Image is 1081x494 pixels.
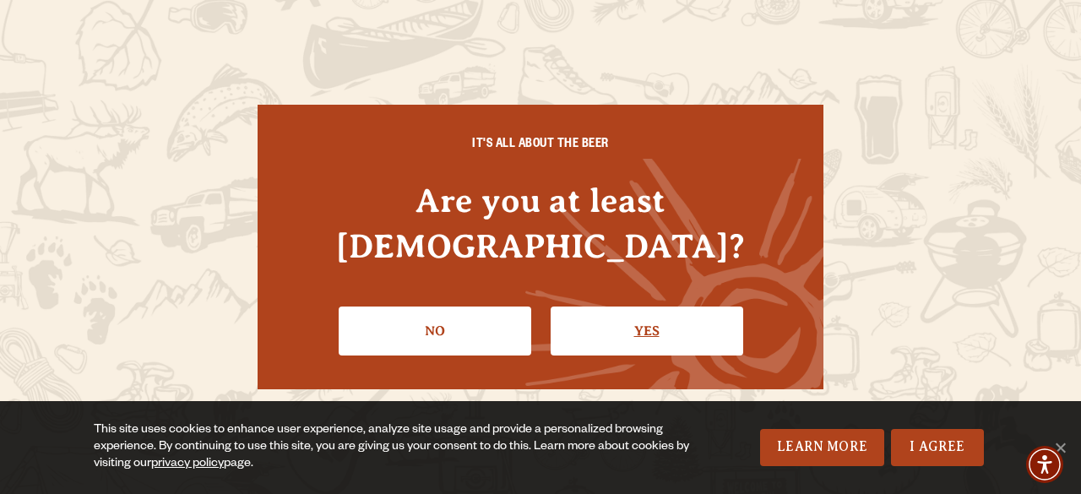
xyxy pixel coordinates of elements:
div: This site uses cookies to enhance user experience, analyze site usage and provide a personalized ... [94,422,692,473]
a: Confirm I'm 21 or older [551,307,743,356]
h4: Are you at least [DEMOGRAPHIC_DATA]? [291,178,790,268]
a: privacy policy [151,458,224,471]
a: No [339,307,531,356]
div: Accessibility Menu [1026,446,1063,483]
a: I Agree [891,429,984,466]
h6: IT'S ALL ABOUT THE BEER [291,138,790,154]
a: Learn More [760,429,884,466]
